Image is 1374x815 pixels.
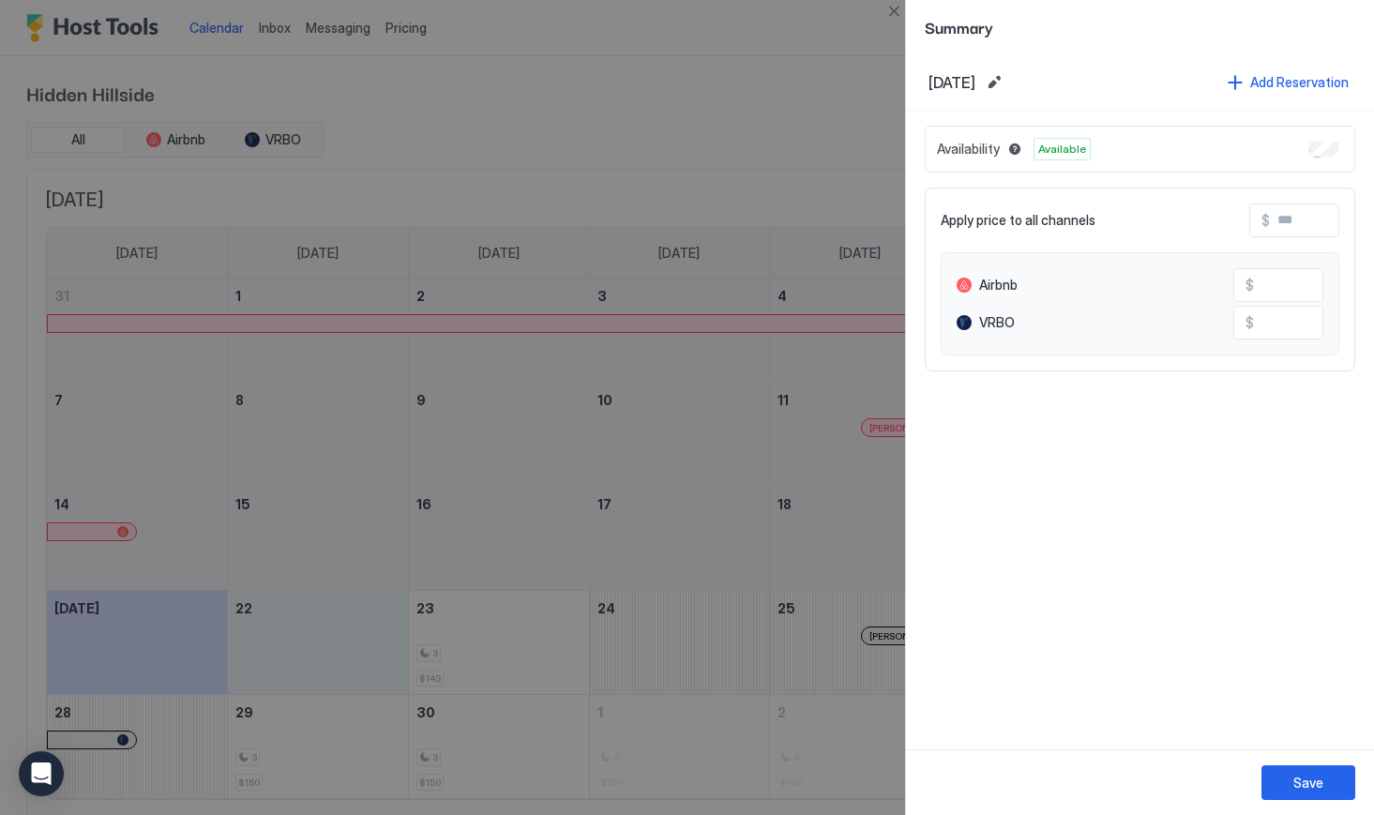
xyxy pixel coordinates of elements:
span: Apply price to all channels [941,212,1095,229]
button: Save [1261,765,1355,800]
span: $ [1261,212,1270,229]
span: $ [1246,277,1254,294]
button: Blocked dates override all pricing rules and remain unavailable until manually unblocked [1004,138,1026,160]
span: $ [1246,314,1254,331]
div: Open Intercom Messenger [19,751,64,796]
span: Summary [925,15,1355,38]
span: VRBO [979,314,1015,331]
span: Airbnb [979,277,1018,294]
button: Add Reservation [1225,69,1351,95]
span: Availability [937,141,1000,158]
span: Available [1038,141,1086,158]
div: Save [1293,773,1323,792]
button: Edit date range [983,71,1005,94]
span: [DATE] [929,73,975,92]
div: Add Reservation [1250,72,1349,92]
